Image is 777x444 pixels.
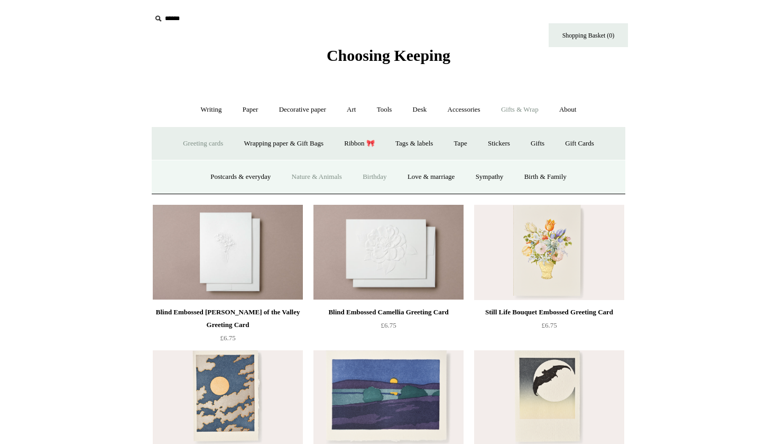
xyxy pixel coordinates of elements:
[398,163,465,191] a: Love & marriage
[556,130,604,158] a: Gift Cards
[282,163,351,191] a: Nature & Animals
[515,163,576,191] a: Birth & Family
[438,96,490,124] a: Accessories
[478,130,520,158] a: Stickers
[353,163,396,191] a: Birthday
[492,96,548,124] a: Gifts & Wrap
[445,130,477,158] a: Tape
[191,96,232,124] a: Writing
[153,306,303,349] a: Blind Embossed [PERSON_NAME] of the Valley Greeting Card £6.75
[403,96,437,124] a: Desk
[477,306,622,319] div: Still Life Bouquet Embossed Greeting Card
[173,130,233,158] a: Greeting cards
[549,23,628,47] a: Shopping Basket (0)
[313,205,464,300] a: Blind Embossed Camellia Greeting Card Blind Embossed Camellia Greeting Card
[316,306,461,319] div: Blind Embossed Camellia Greeting Card
[337,96,365,124] a: Art
[474,205,624,300] a: Still Life Bouquet Embossed Greeting Card Still Life Bouquet Embossed Greeting Card
[153,205,303,300] a: Blind Embossed Lily of the Valley Greeting Card Blind Embossed Lily of the Valley Greeting Card
[153,205,303,300] img: Blind Embossed Lily of the Valley Greeting Card
[201,163,280,191] a: Postcards & everyday
[474,306,624,349] a: Still Life Bouquet Embossed Greeting Card £6.75
[313,306,464,349] a: Blind Embossed Camellia Greeting Card £6.75
[367,96,402,124] a: Tools
[466,163,513,191] a: Sympathy
[235,130,333,158] a: Wrapping paper & Gift Bags
[550,96,586,124] a: About
[155,306,300,331] div: Blind Embossed [PERSON_NAME] of the Valley Greeting Card
[327,55,450,62] a: Choosing Keeping
[474,205,624,300] img: Still Life Bouquet Embossed Greeting Card
[327,47,450,64] span: Choosing Keeping
[386,130,442,158] a: Tags & labels
[220,334,235,342] span: £6.75
[335,130,384,158] a: Ribbon 🎀
[381,321,396,329] span: £6.75
[313,205,464,300] img: Blind Embossed Camellia Greeting Card
[541,321,557,329] span: £6.75
[270,96,336,124] a: Decorative paper
[521,130,554,158] a: Gifts
[233,96,268,124] a: Paper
